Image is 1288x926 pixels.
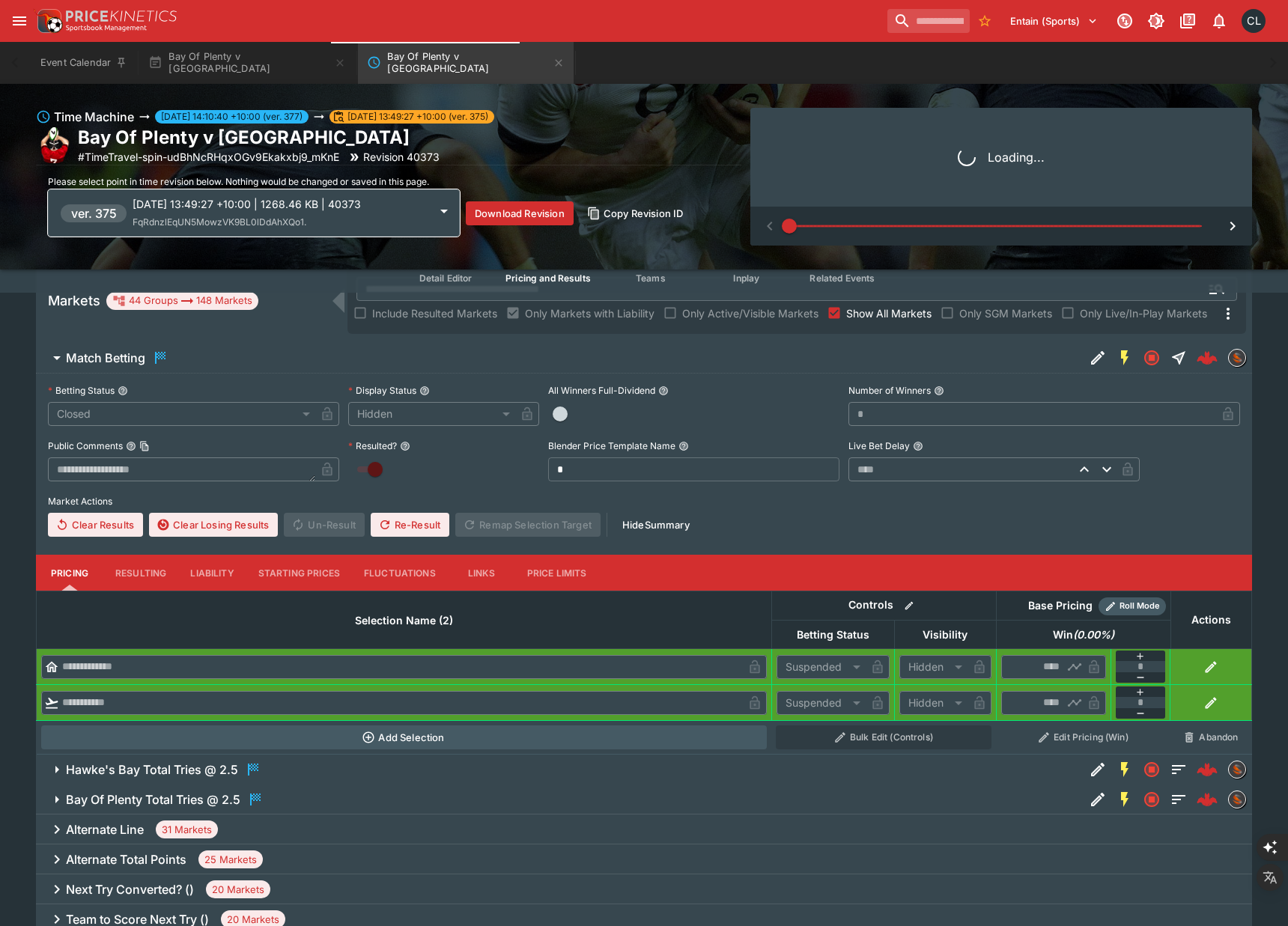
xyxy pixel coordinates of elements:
div: sportingsolutions [1228,791,1246,808]
div: 44 Groups 148 Markets [112,292,252,310]
span: Inplay [733,272,759,284]
img: PriceKinetics Logo [33,6,63,36]
span: Only Active/Visible Markets [682,305,818,321]
svg: More [1219,305,1237,323]
p: Resulted? [348,439,397,452]
img: sportingsolutions [1229,761,1245,778]
p: Revision 40373 [363,149,440,165]
button: Copy Revision ID [580,201,693,225]
p: Display Status [348,384,416,397]
span: Only Live/In-Play Markets [1080,305,1207,321]
span: Show All Markets [846,305,932,321]
p: Live Bet Delay [848,439,910,452]
div: sportingsolutions [1228,349,1246,367]
div: sportingsolutions [1228,761,1246,779]
div: Hidden [348,402,515,426]
button: Edit Detail [1084,756,1111,783]
h6: Alternate Line [66,822,144,838]
button: Edit Detail [1084,786,1111,813]
button: Bay Of Plenty v Hawke's Bay [358,42,574,84]
button: Public CommentsCopy To Clipboard [126,441,136,451]
button: Connected to PK [1111,7,1138,34]
img: logo-cerberus--red.svg [1197,789,1218,810]
button: Chad Liu [1237,4,1270,37]
button: SGM Enabled [1111,344,1138,371]
span: Roll Mode [1114,600,1166,612]
th: Controls [771,591,996,621]
button: Display Status [419,386,430,396]
svg: Closed [1143,761,1161,779]
button: Clear Losing Results [149,513,278,537]
button: Blender Price Template Name [678,441,689,451]
label: Market Actions [48,490,1240,513]
img: rugby_union.png [36,127,72,163]
div: Suspended [777,655,866,679]
span: FqRdnzlEqUN5MowzVK9BL0lDdAhXQo1. [133,216,306,228]
div: Hidden [899,691,967,715]
h2: Copy To Clipboard [78,126,440,149]
div: Chad Liu [1242,9,1266,33]
img: logo-cerberus--red.svg [1197,347,1218,368]
span: Only SGM Markets [959,305,1052,321]
span: [DATE] 13:49:27 +10:00 (ver. 375) [341,110,494,124]
button: Fluctuations [352,555,448,591]
button: Abandon [1175,725,1247,749]
button: Match Betting [36,343,1084,373]
span: Include Resulted Markets [372,305,497,321]
span: Pricing and Results [505,272,591,284]
button: Bay Of Plenty v [GEOGRAPHIC_DATA] [139,42,355,84]
div: Hidden [899,655,967,679]
div: Closed [48,402,315,426]
span: 25 Markets [198,853,263,868]
button: Straight [1165,344,1192,371]
h6: Next Try Converted? () [66,882,194,898]
img: PriceKinetics [66,10,177,22]
h6: Time Machine [54,108,134,126]
button: open drawer [6,7,33,34]
span: 20 Markets [206,883,270,898]
button: Closed [1138,756,1165,783]
button: Bay Of Plenty Total Tries @ 2.5 [36,785,1084,814]
button: Download Revision [466,201,574,225]
h6: Hawke's Bay Total Tries @ 2.5 [66,762,238,778]
p: Copy To Clipboard [78,149,339,165]
button: Closed [1138,344,1165,371]
img: sportingsolutions [1229,350,1245,366]
span: Re-Result [371,513,449,537]
p: All Winners Full-Dividend [548,384,655,397]
button: Live Bet Delay [913,441,923,451]
p: Betting Status [48,384,115,397]
div: Base Pricing [1022,597,1099,615]
button: Select Tenant [1001,9,1107,33]
button: HideSummary [613,513,699,537]
svg: Closed [1143,349,1161,367]
button: Links [448,555,515,591]
a: bb40d290-d7c4-4b70-b5bb-ef635c2c958c [1192,343,1222,373]
a: c39157d7-5ec1-498d-9af5-3ef499d224d8 [1192,785,1222,814]
p: Public Comments [48,439,123,452]
button: SGM Enabled [1111,756,1138,783]
button: Toggle light/dark mode [1143,7,1170,34]
em: ( 0.00 %) [1073,626,1114,644]
h6: Bay Of Plenty Total Tries @ 2.5 [66,792,240,808]
h6: Alternate Total Points [66,852,186,868]
span: Teams [636,272,666,284]
button: All Winners Full-Dividend [658,386,669,396]
button: Hawke's Bay Total Tries @ 2.5 [36,755,1084,785]
h6: ver. 375 [71,204,117,222]
button: Price Limits [515,555,599,591]
button: Add Selection [41,725,768,749]
button: Pricing [36,555,103,591]
span: Related Events [809,272,875,284]
svg: Closed [1143,791,1161,808]
button: Resulting [103,555,178,591]
button: Number of Winners [934,386,944,396]
p: Blender Price Template Name [548,439,675,452]
button: Closed [1138,786,1165,813]
th: Actions [1170,591,1251,649]
span: Visibility [906,626,984,644]
button: Starting Prices [246,555,352,591]
button: Documentation [1174,7,1201,34]
img: logo-cerberus--red.svg [1197,759,1218,780]
button: SGM Enabled [1111,786,1138,813]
